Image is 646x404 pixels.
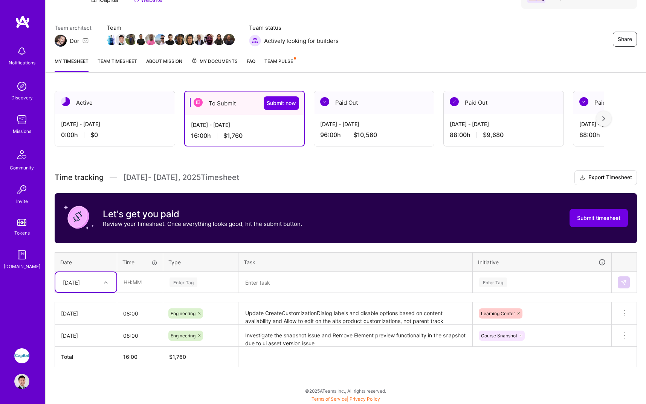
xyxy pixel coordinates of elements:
span: My Documents [191,57,238,66]
a: User Avatar [12,374,31,389]
a: Team Member Avatar [175,33,185,46]
div: Enter Tag [479,276,507,288]
span: Share [618,35,632,43]
input: HH:MM [118,272,162,292]
img: User Avatar [14,374,29,389]
span: Submit timesheet [577,214,620,222]
span: [DATE] - [DATE] , 2025 Timesheet [123,173,239,182]
img: Team Member Avatar [194,34,205,45]
img: Team Member Avatar [223,34,235,45]
th: 16:00 [117,347,163,367]
span: Submit now [267,99,296,107]
span: | [312,396,380,402]
span: $ 1,760 [169,354,186,360]
img: Team Architect [55,35,67,47]
div: Active [55,91,175,114]
a: Terms of Service [312,396,347,402]
div: [DATE] [61,309,111,317]
div: [DATE] - [DATE] [320,120,428,128]
span: $1,760 [223,132,243,140]
span: Time tracking [55,173,104,182]
img: right [602,116,605,121]
div: Paid Out [314,91,434,114]
a: Team Member Avatar [224,33,234,46]
a: Team Member Avatar [205,33,214,46]
div: Paid Out [444,91,564,114]
img: Team Member Avatar [165,34,176,45]
textarea: Investigate the snapshot issue and Remove Element preview functionality in the snapshot due to ui... [239,325,472,346]
img: Paid Out [320,97,329,106]
div: Notifications [9,59,35,67]
img: discovery [14,79,29,94]
img: Team Member Avatar [204,34,215,45]
div: Tokens [14,229,30,237]
div: 88:00 h [450,131,557,139]
span: Engineering [171,311,195,316]
a: Team Member Avatar [185,33,195,46]
i: icon Chevron [104,281,108,284]
div: [DATE] - [DATE] [61,120,169,128]
i: icon Download [579,174,585,182]
button: Submit now [264,96,299,110]
span: Actively looking for builders [264,37,339,45]
th: Task [238,252,473,272]
input: HH:MM [117,326,163,346]
div: 16:00 h [191,132,298,140]
div: Time [122,258,157,266]
img: coin [64,202,94,232]
img: Community [13,146,31,164]
span: Course Snapshot [481,333,517,338]
img: Team Member Avatar [174,34,186,45]
img: Active [61,97,70,106]
div: Missions [13,127,31,135]
span: Team status [249,24,339,32]
th: Type [163,252,238,272]
span: Learning Center [481,311,515,316]
img: Team Member Avatar [106,34,117,45]
div: Initiative [478,258,606,267]
img: Paid Out [579,97,588,106]
a: Team Member Avatar [146,33,156,46]
a: Team Pulse [264,57,295,72]
button: Share [613,32,637,47]
th: Total [55,347,117,367]
a: Team Member Avatar [107,33,116,46]
textarea: Update CreateCustomizationDialog labels and disable options based on content availability and All... [239,303,472,324]
div: [DATE] - [DATE] [450,120,557,128]
img: bell [14,44,29,59]
a: Team Member Avatar [165,33,175,46]
a: FAQ [247,57,255,72]
span: Team [107,24,234,32]
div: [DATE] [61,332,111,340]
a: Team Member Avatar [136,33,146,46]
div: Enter Tag [170,276,197,288]
div: Dor [70,37,79,45]
div: Invite [16,197,28,205]
h3: Let's get you paid [103,209,302,220]
div: Community [10,164,34,172]
a: About Mission [146,57,182,72]
img: Invite [14,182,29,197]
a: Privacy Policy [350,396,380,402]
img: Team Member Avatar [155,34,166,45]
div: [DATE] [63,278,80,286]
img: teamwork [14,112,29,127]
div: 0:00 h [61,131,169,139]
div: [DOMAIN_NAME] [4,262,40,270]
span: $9,680 [483,131,504,139]
img: Actively looking for builders [249,35,261,47]
a: My timesheet [55,57,89,72]
a: iCapital: Building an Alternative Investment Marketplace [12,348,31,363]
th: Date [55,252,117,272]
span: Engineering [171,333,195,338]
p: Review your timesheet. Once everything looks good, hit the submit button. [103,220,302,228]
input: HH:MM [117,303,163,323]
a: Team timesheet [98,57,137,72]
span: $0 [90,131,98,139]
span: Team architect [55,24,92,32]
a: Team Member Avatar [156,33,165,46]
img: tokens [17,219,26,226]
img: Team Member Avatar [116,34,127,45]
img: Paid Out [450,97,459,106]
img: Team Member Avatar [125,34,137,45]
